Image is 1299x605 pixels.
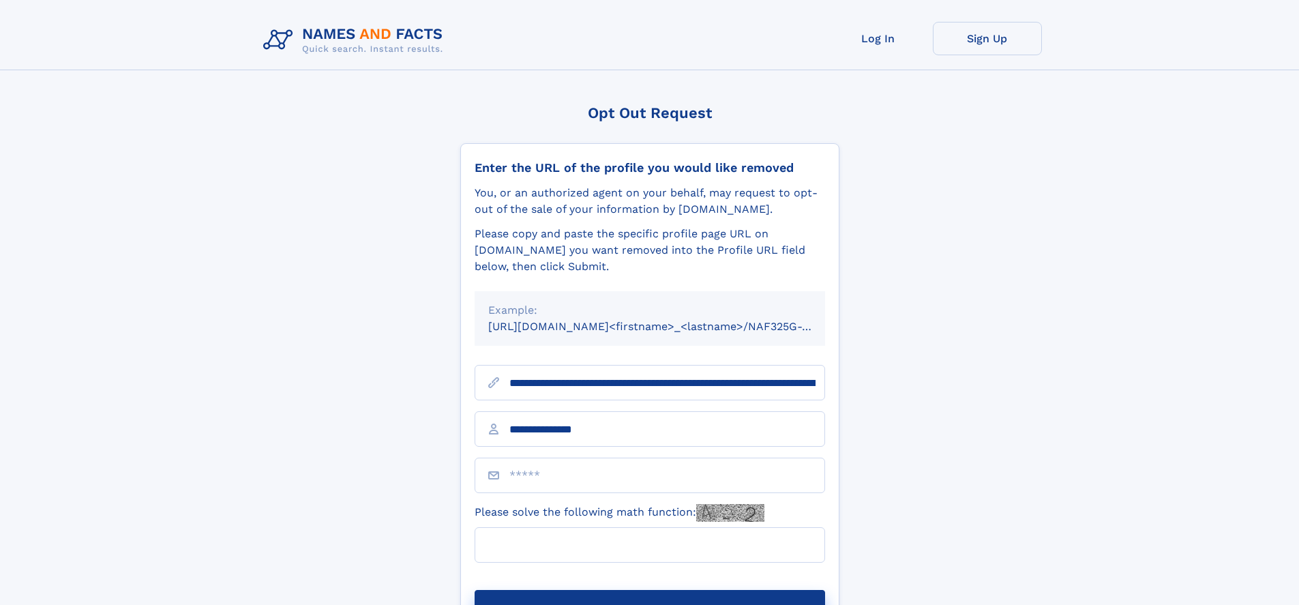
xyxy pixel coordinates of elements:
div: Enter the URL of the profile you would like removed [475,160,825,175]
small: [URL][DOMAIN_NAME]<firstname>_<lastname>/NAF325G-xxxxxxxx [488,320,851,333]
img: Logo Names and Facts [258,22,454,59]
div: Example: [488,302,811,319]
div: Please copy and paste the specific profile page URL on [DOMAIN_NAME] you want removed into the Pr... [475,226,825,275]
a: Sign Up [933,22,1042,55]
a: Log In [824,22,933,55]
label: Please solve the following math function: [475,504,764,522]
div: Opt Out Request [460,104,839,121]
div: You, or an authorized agent on your behalf, may request to opt-out of the sale of your informatio... [475,185,825,218]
